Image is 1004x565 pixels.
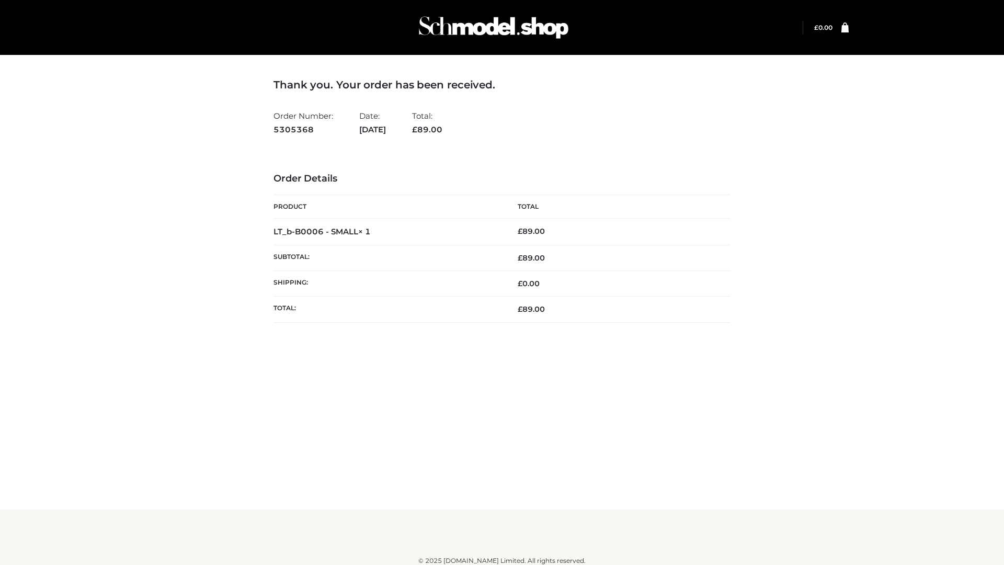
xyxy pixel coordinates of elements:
bdi: 89.00 [518,227,545,236]
span: 89.00 [518,253,545,263]
h3: Order Details [273,173,731,185]
span: £ [518,227,522,236]
th: Subtotal: [273,245,502,270]
th: Total: [273,297,502,322]
span: £ [518,253,522,263]
li: Total: [412,107,442,139]
li: Date: [359,107,386,139]
a: £0.00 [814,24,832,31]
bdi: 0.00 [518,279,540,288]
li: Order Number: [273,107,333,139]
th: Shipping: [273,271,502,297]
strong: 5305368 [273,123,333,137]
strong: × 1 [358,227,371,236]
span: 89.00 [518,304,545,314]
span: £ [518,304,522,314]
strong: LT_b-B0006 - SMALL [273,227,371,236]
bdi: 0.00 [814,24,832,31]
span: £ [814,24,818,31]
th: Total [502,195,731,219]
h3: Thank you. Your order has been received. [273,78,731,91]
img: Schmodel Admin 964 [415,7,572,48]
span: £ [412,125,417,134]
span: £ [518,279,522,288]
th: Product [273,195,502,219]
span: 89.00 [412,125,442,134]
strong: [DATE] [359,123,386,137]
